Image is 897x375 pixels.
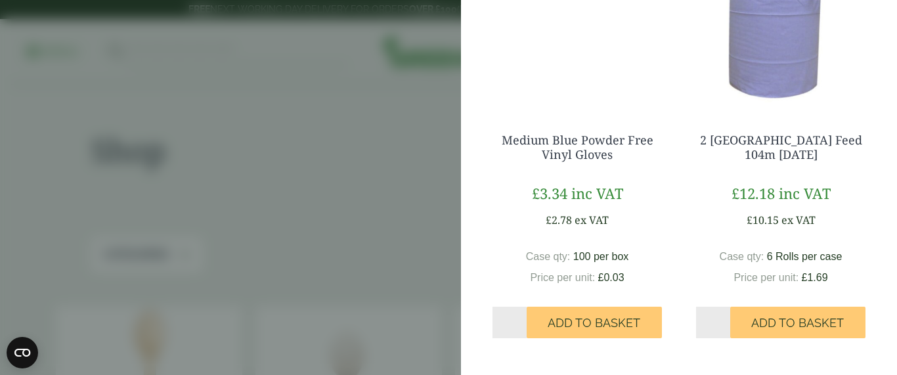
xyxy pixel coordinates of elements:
[548,316,640,330] span: Add to Basket
[575,213,609,227] span: ex VAT
[781,213,816,227] span: ex VAT
[720,251,764,262] span: Case qty:
[779,183,831,203] span: inc VAT
[532,183,567,203] bdi: 3.34
[751,316,844,330] span: Add to Basket
[747,213,779,227] bdi: 10.15
[732,183,775,203] bdi: 12.18
[7,337,38,368] button: Open CMP widget
[802,272,808,283] span: £
[732,183,739,203] span: £
[747,213,753,227] span: £
[700,132,862,162] a: 2 [GEOGRAPHIC_DATA] Feed 104m [DATE]
[546,213,572,227] bdi: 2.78
[573,251,629,262] span: 100 per box
[546,213,552,227] span: £
[733,272,799,283] span: Price per unit:
[530,272,595,283] span: Price per unit:
[767,251,842,262] span: 6 Rolls per case
[526,251,571,262] span: Case qty:
[502,132,653,162] a: Medium Blue Powder Free Vinyl Gloves
[527,307,662,338] button: Add to Basket
[532,183,540,203] span: £
[598,272,624,283] bdi: 0.03
[598,272,604,283] span: £
[802,272,828,283] bdi: 1.69
[571,183,623,203] span: inc VAT
[730,307,865,338] button: Add to Basket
